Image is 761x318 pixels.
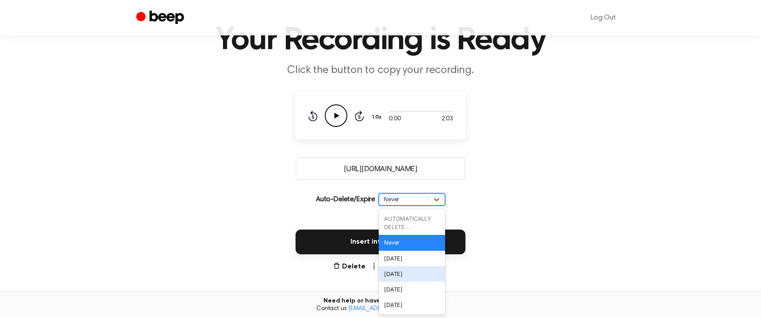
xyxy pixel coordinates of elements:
span: 0:00 [389,115,400,124]
a: [EMAIL_ADDRESS][DOMAIN_NAME] [348,306,445,312]
div: AUTOMATICALLY DELETE... [379,211,445,235]
a: Beep [136,9,186,27]
div: Never [379,235,445,250]
p: Auto-Delete/Expire [316,194,375,205]
h1: Your Recording is Ready [154,24,607,56]
a: Log Out [582,7,625,28]
button: Delete [333,261,365,272]
span: Contact us [5,305,756,313]
p: Click the button to copy your recording. [211,63,550,78]
button: 1.0x [371,110,385,125]
button: Insert into Gmail™ [296,230,465,254]
span: 2:03 [442,115,453,124]
div: [DATE] [379,297,445,313]
span: | [373,261,376,272]
div: [DATE] [379,266,445,282]
div: Never [384,195,424,203]
div: [DATE] [379,282,445,297]
div: [DATE] [379,251,445,266]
